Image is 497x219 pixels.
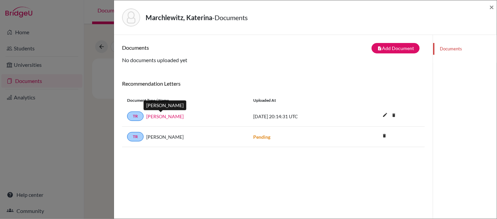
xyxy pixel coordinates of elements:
[146,113,184,120] a: [PERSON_NAME]
[127,112,144,121] a: TR
[122,97,248,103] div: Document Type / Name
[389,111,399,120] a: delete
[489,3,494,11] button: Close
[377,46,382,51] i: note_add
[146,13,212,21] strong: Marchlewitz, Katerina
[433,43,497,55] a: Documents
[253,114,298,119] span: [DATE] 20:14:31 UTC
[122,43,425,64] div: No documents uploaded yet
[253,134,270,140] strong: Pending
[489,2,494,12] span: ×
[379,131,389,141] i: delete
[248,97,349,103] div: Uploaded at
[379,132,389,141] a: delete
[144,100,186,110] div: [PERSON_NAME]
[379,111,391,121] button: edit
[146,133,184,140] span: [PERSON_NAME]
[372,43,420,53] button: note_addAdd Document
[380,109,390,120] i: edit
[122,44,273,51] h6: Documents
[212,13,248,21] span: - Documents
[122,80,425,87] h6: Recommendation Letters
[127,132,144,141] a: TR
[389,110,399,120] i: delete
